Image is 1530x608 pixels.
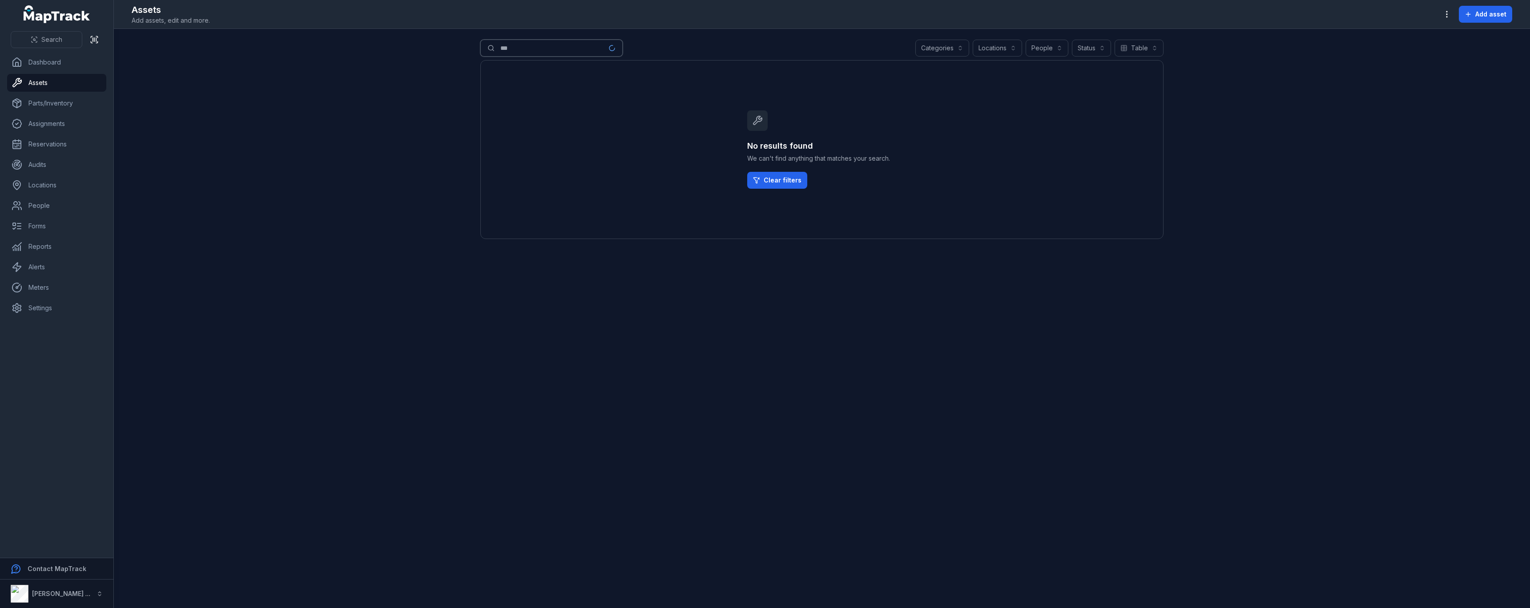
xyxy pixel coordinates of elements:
a: MapTrack [24,5,90,23]
a: Alerts [7,258,106,276]
button: Table [1115,40,1164,57]
a: Reports [7,238,106,255]
span: We can't find anything that matches your search. [747,154,897,163]
span: Add asset [1475,10,1506,19]
span: Add assets, edit and more. [132,16,210,25]
a: Locations [7,176,106,194]
button: Status [1072,40,1111,57]
a: Audits [7,156,106,174]
a: Reservations [7,135,106,153]
span: Search [41,35,62,44]
button: Search [11,31,82,48]
h3: No results found [747,140,897,152]
a: Clear filters [747,172,807,189]
a: Assignments [7,115,106,133]
a: Meters [7,279,106,296]
button: People [1026,40,1068,57]
a: People [7,197,106,215]
a: Forms [7,217,106,235]
button: Add asset [1459,6,1512,23]
a: Settings [7,299,106,317]
a: Parts/Inventory [7,94,106,112]
a: Dashboard [7,53,106,71]
h2: Assets [132,4,210,16]
strong: [PERSON_NAME] Group [32,590,105,597]
strong: Contact MapTrack [28,565,86,572]
a: Assets [7,74,106,92]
